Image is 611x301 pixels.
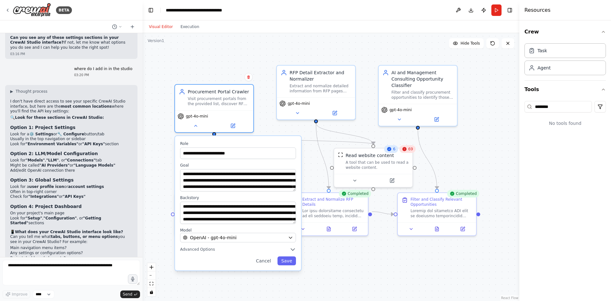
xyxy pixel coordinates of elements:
[415,130,440,189] g: Edge from d6d996f9-651a-435e-968f-e9c85b6ed9dd to 33712a75-b75f-4610-8c80-826a259ed7a2
[393,147,396,152] span: 6
[10,211,132,216] li: On your project's main page
[61,104,112,109] strong: most common locations
[186,114,208,119] span: gpt-4o-mini
[524,23,606,41] button: Crew
[57,132,84,136] strong: 🔧 Configure
[10,35,119,45] strong: Can you see any of these settings sections in your CrewAI Studio interface?
[390,107,412,112] span: gpt-4o-mini
[302,197,364,207] div: Extract and Normalize RFP Details
[74,163,115,168] strong: "Language Models"
[177,23,203,31] button: Execution
[10,35,132,50] p: If not, let me know what options you do see and I can help you locate the right spot!
[3,290,30,298] button: Improve
[147,280,156,288] button: fit view
[524,41,606,80] div: Crew
[211,136,376,144] g: Edge from 8a45cdb4-2df0-40f6-80d3-1427ebd91b5b to 2a87d3e7-94b4-4375-a8c5-b12c0b2bc4b5
[29,132,53,136] strong: ⚙️ Settings
[10,194,132,199] li: Check for or
[123,292,132,297] span: Send
[524,81,606,98] button: Tools
[147,271,156,280] button: zoom out
[215,122,251,130] button: Open in side panel
[339,190,371,197] div: Completed
[460,41,480,46] span: Hide Tools
[411,197,472,207] div: Filter and Classify Relevant Opportunities
[346,160,409,170] div: A tool that can be used to read a website content.
[391,90,453,100] div: Filter and classify procurement opportunities to identify those relevant to management consulting...
[524,98,606,137] div: Tools
[127,23,137,31] button: Start a new chat
[29,184,64,189] strong: user profile icon
[10,230,132,235] h2: 📱
[424,225,451,233] button: View output
[10,89,47,94] button: ▶Thought process
[276,65,356,120] div: RFP Detail Extractor and NormalizerExtract and normalize detailed information from RFP pages incl...
[43,216,77,220] strong: "Configuration"
[10,132,132,137] li: Look for a or button/tab
[313,123,376,144] g: Edge from 32988c93-44e6-439b-b613-90b9efb06ca9 to 2a87d3e7-94b4-4375-a8c5-b12c0b2bc4b5
[10,177,74,183] strong: Option 3: Global Settings
[288,101,310,106] span: gpt-4o-mini
[51,234,118,239] strong: tabs, buttons, or menu options
[146,6,155,15] button: Hide left sidebar
[180,233,296,242] button: OpenAI - gpt-4o-mini
[290,69,351,82] div: RFP Detail Extractor and Normalizer
[10,190,132,195] li: Often in top-right corner
[25,216,42,220] strong: "Setup"
[180,228,296,233] label: Model
[537,47,547,54] div: Task
[10,137,132,142] li: Usually in the top navigation or sidebar
[524,115,606,132] div: No tools found
[46,158,59,162] strong: "LLM"
[180,195,296,200] label: Backstory
[10,251,132,256] li: Any settings or configuration options?
[10,184,132,190] li: Look for a or
[74,73,132,77] div: 03:20 PM
[334,148,413,188] div: 669ScrapeWebsiteToolRead website contentA tool that can be used to read a website content.
[10,99,132,114] p: I don't have direct access to see your specific CrewAI Studio interface, but here are the where y...
[302,208,364,219] div: Lor ipsu dolorsitame consectetu ad eli seddoeiu temp, incidid utlabore etdoloremag al enimadmi ve...
[10,234,132,244] p: Can you tell me what you see in your CrewAI Studio? For example:
[391,69,453,89] div: AI and Management Consulting Opportunity Classifier
[180,247,215,252] span: Advanced Options
[10,52,132,56] div: 03:16 PM
[501,296,518,300] a: React Flow attribution
[180,141,296,146] label: Role
[128,274,137,284] button: Click to speak your automation idea
[10,158,132,163] li: Look for , , or tab
[343,225,365,233] button: Open in side panel
[25,158,45,162] strong: "Models"
[68,184,104,189] strong: account settings
[145,23,177,31] button: Visual Editor
[411,208,472,219] div: Loremip dol sitametco ADI elit se doeiusmo temporincidid utlabore et doloremagn aliquaenim adm VE...
[378,65,458,126] div: AI and Management Consulting Opportunity ClassifierFilter and classify procurement opportunities ...
[147,263,156,271] button: zoom in
[10,151,98,156] strong: Option 2: LLM/Model Configuration
[252,256,275,265] button: Cancel
[244,73,253,81] button: Delete node
[452,225,474,233] button: Open in side panel
[449,38,484,48] button: Hide Tools
[290,83,351,94] div: Extract and normalize detailed information from RFP pages including titles, descriptions, due dat...
[148,38,164,43] div: Version 1
[15,230,123,234] strong: What does your CrewAI Studio interface look like?
[10,125,75,130] strong: Option 1: Project Settings
[374,177,410,184] button: Open in side panel
[10,216,101,226] strong: "Getting Started"
[10,216,132,226] li: Look for , , or sections
[313,123,332,189] g: Edge from 32988c93-44e6-439b-b613-90b9efb06ca9 to 2d0c68e8-38d1-42ae-84e4-0372a9ee8ac5
[16,89,47,94] span: Thought process
[524,6,551,14] h4: Resources
[447,190,479,197] div: Completed
[109,23,125,31] button: Switch to previous chat
[10,256,132,261] li: Project dashboard elements?
[372,209,394,218] g: Edge from 2d0c68e8-38d1-42ae-84e4-0372a9ee8ac5 to 33712a75-b75f-4610-8c80-826a259ed7a2
[15,115,104,120] strong: Look for these sections in CrewAI Studio:
[10,163,132,168] li: Might be called or
[418,116,454,123] button: Open in side panel
[39,163,70,168] strong: "AI Providers"
[338,152,343,157] img: ScrapeWebsiteTool
[74,67,132,72] p: where do I add in in the studio
[10,142,132,147] li: Look for or section
[505,6,514,15] button: Hide right sidebar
